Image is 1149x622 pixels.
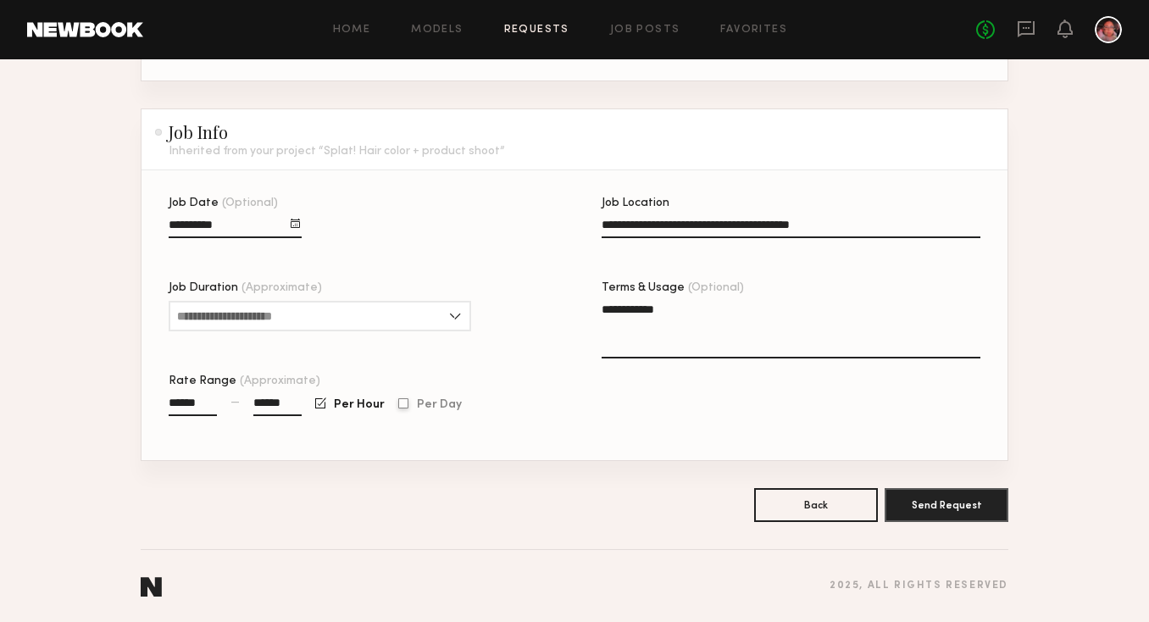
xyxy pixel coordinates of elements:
span: (Approximate) [240,375,320,387]
div: 2025 , all rights reserved [830,580,1008,591]
div: Job Location [602,197,980,209]
button: Send Request [885,488,1008,522]
p: Inherited from your project “Splat! Hair color + product shoot” [169,146,505,158]
span: Per Day [417,400,462,410]
div: Terms & Usage [602,282,980,294]
a: Requests [504,25,569,36]
div: Rate Range [169,375,547,387]
a: Models [411,25,463,36]
span: (Optional) [222,197,278,209]
input: Job Location [602,219,980,238]
a: Home [333,25,371,36]
textarea: Terms & Usage(Optional) [602,301,980,358]
span: Per Hour [334,400,385,410]
a: Job Posts [610,25,680,36]
button: Back [754,488,878,522]
div: Job Duration [169,282,471,294]
div: Job Date [169,197,302,209]
span: (Optional) [688,282,744,294]
div: — [230,397,240,408]
h2: Job Info [155,122,505,142]
span: (Approximate) [241,282,322,294]
a: Favorites [720,25,787,36]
